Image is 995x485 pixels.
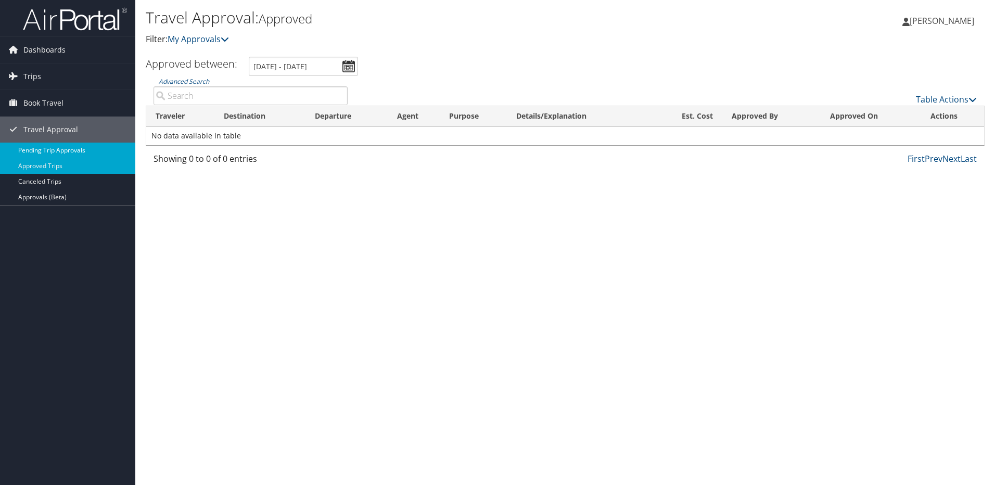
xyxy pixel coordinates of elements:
[259,10,312,27] small: Approved
[925,153,942,164] a: Prev
[23,90,63,116] span: Book Travel
[910,15,974,27] span: [PERSON_NAME]
[902,5,985,36] a: [PERSON_NAME]
[214,106,306,126] th: Destination: activate to sort column ascending
[908,153,925,164] a: First
[722,106,820,126] th: Approved By: activate to sort column ascending
[146,7,705,29] h1: Travel Approval:
[23,7,127,31] img: airportal-logo.png
[146,33,705,46] p: Filter:
[23,37,66,63] span: Dashboards
[23,63,41,90] span: Trips
[942,153,961,164] a: Next
[154,152,348,170] div: Showing 0 to 0 of 0 entries
[154,86,348,105] input: Advanced Search
[146,57,237,71] h3: Approved between:
[146,126,984,145] td: No data available in table
[916,94,977,105] a: Table Actions
[821,106,922,126] th: Approved On: activate to sort column ascending
[440,106,507,126] th: Purpose
[146,106,214,126] th: Traveler: activate to sort column ascending
[168,33,229,45] a: My Approvals
[305,106,388,126] th: Departure: activate to sort column ascending
[249,57,358,76] input: [DATE] - [DATE]
[23,117,78,143] span: Travel Approval
[961,153,977,164] a: Last
[507,106,653,126] th: Details/Explanation
[159,77,209,86] a: Advanced Search
[921,106,984,126] th: Actions
[388,106,440,126] th: Agent
[653,106,722,126] th: Est. Cost: activate to sort column ascending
